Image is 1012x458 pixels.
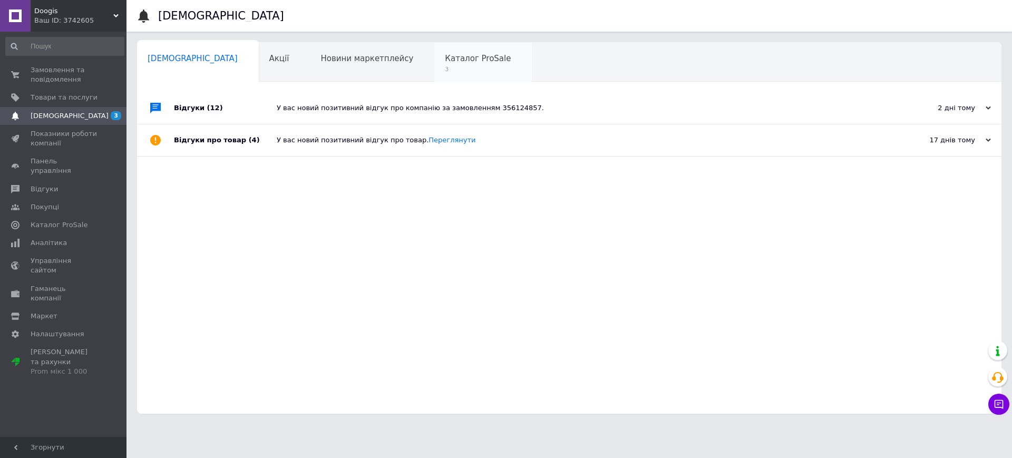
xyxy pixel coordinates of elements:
[445,65,511,73] span: 3
[429,136,475,144] a: Переглянути
[31,220,87,230] span: Каталог ProSale
[111,111,121,120] span: 3
[5,37,124,56] input: Пошук
[31,311,57,321] span: Маркет
[31,329,84,339] span: Налаштування
[31,367,98,376] div: Prom мікс 1 000
[31,129,98,148] span: Показники роботи компанії
[31,284,98,303] span: Гаманець компанії
[31,256,98,275] span: Управління сайтом
[31,157,98,176] span: Панель управління
[174,92,277,124] div: Відгуки
[988,394,1009,415] button: Чат з покупцем
[31,202,59,212] span: Покупці
[31,93,98,102] span: Товари та послуги
[34,6,113,16] span: Doogis
[174,124,277,156] div: Відгуки про товар
[249,136,260,144] span: (4)
[31,184,58,194] span: Відгуки
[277,103,885,113] div: У вас новий позитивний відгук про компанію за замовленням 356124857.
[31,347,98,376] span: [PERSON_NAME] та рахунки
[277,135,885,145] div: У вас новий позитивний відгук про товар.
[320,54,413,63] span: Новини маркетплейсу
[31,111,109,121] span: [DEMOGRAPHIC_DATA]
[885,135,991,145] div: 17 днів тому
[148,54,238,63] span: [DEMOGRAPHIC_DATA]
[31,65,98,84] span: Замовлення та повідомлення
[31,238,67,248] span: Аналітика
[158,9,284,22] h1: [DEMOGRAPHIC_DATA]
[269,54,289,63] span: Акції
[445,54,511,63] span: Каталог ProSale
[34,16,126,25] div: Ваш ID: 3742605
[885,103,991,113] div: 2 дні тому
[207,104,223,112] span: (12)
